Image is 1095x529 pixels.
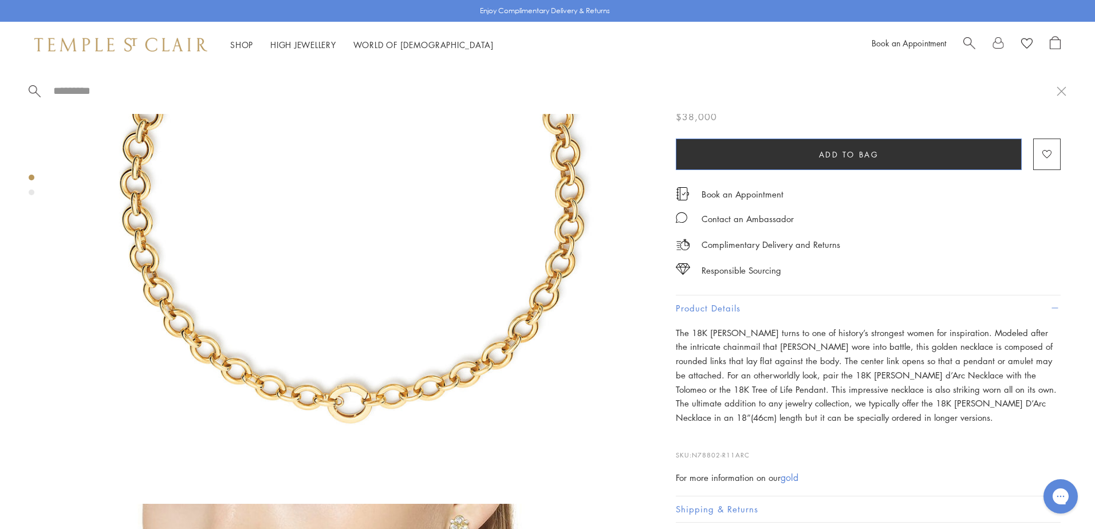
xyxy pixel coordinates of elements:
[702,212,794,226] div: Contact an Ambassador
[1050,36,1061,53] a: Open Shopping Bag
[676,439,1061,460] p: SKU:
[676,238,690,252] img: icon_delivery.svg
[480,5,610,17] p: Enjoy Complimentary Delivery & Returns
[1038,475,1084,518] iframe: Gorgias live chat messenger
[270,39,336,50] a: High JewelleryHigh Jewellery
[963,36,975,53] a: Search
[230,39,253,50] a: ShopShop
[872,37,946,49] a: Book an Appointment
[676,496,1061,522] button: Shipping & Returns
[781,471,798,484] a: gold
[676,263,690,275] img: icon_sourcing.svg
[702,263,781,278] div: Responsible Sourcing
[676,139,1022,170] button: Add to bag
[819,148,879,161] span: Add to bag
[676,295,1061,321] button: Product Details
[34,38,207,52] img: Temple St. Clair
[676,326,1061,425] p: The 18K [PERSON_NAME] turns to one of history’s strongest women for inspiration. Modeled after th...
[353,39,494,50] a: World of [DEMOGRAPHIC_DATA]World of [DEMOGRAPHIC_DATA]
[676,109,717,124] span: $38,000
[676,187,690,200] img: icon_appointment.svg
[1021,36,1033,53] a: View Wishlist
[702,238,840,252] p: Complimentary Delivery and Returns
[676,471,1061,485] div: For more information on our
[692,451,750,459] span: N78802-R11ARC
[702,188,783,200] a: Book an Appointment
[676,212,687,223] img: MessageIcon-01_2.svg
[29,172,34,204] div: Product gallery navigation
[230,38,494,52] nav: Main navigation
